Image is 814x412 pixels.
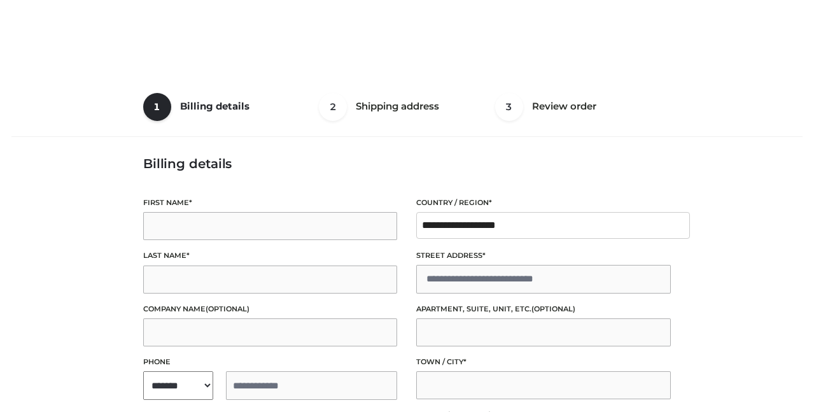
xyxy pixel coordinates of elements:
[143,156,671,171] h3: Billing details
[356,100,439,112] span: Shipping address
[532,100,596,112] span: Review order
[416,197,671,209] label: Country / Region
[143,93,171,121] span: 1
[180,100,249,112] span: Billing details
[416,356,671,368] label: Town / City
[143,303,398,315] label: Company name
[531,304,575,313] span: (optional)
[416,303,671,315] label: Apartment, suite, unit, etc.
[143,197,398,209] label: First name
[495,93,523,121] span: 3
[206,304,249,313] span: (optional)
[416,250,671,262] label: Street address
[319,93,347,121] span: 2
[143,356,398,368] label: Phone
[143,250,398,262] label: Last name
